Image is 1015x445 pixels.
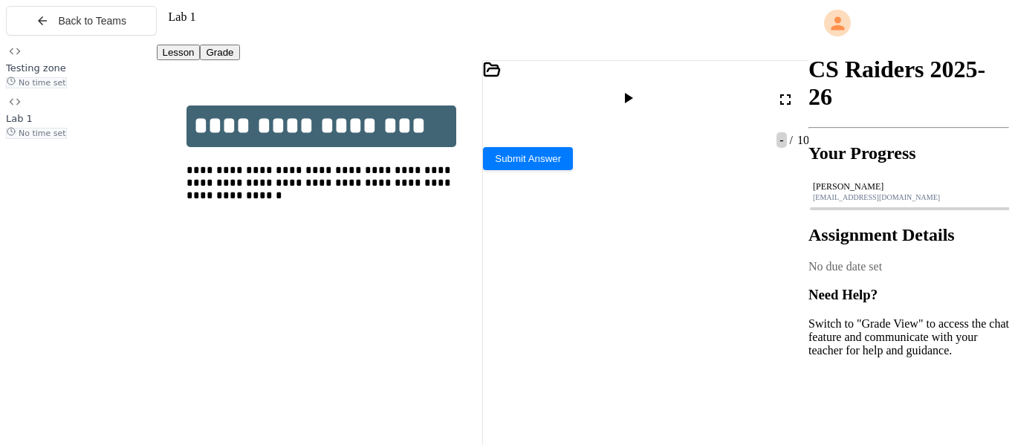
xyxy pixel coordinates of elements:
[58,15,126,27] span: Back to Teams
[808,317,1009,357] p: Switch to "Grade View" to access the chat feature and communicate with your teacher for help and ...
[808,143,1009,163] h2: Your Progress
[483,147,573,170] button: Submit Answer
[794,134,809,146] span: 10
[495,153,561,164] span: Submit Answer
[808,225,1009,245] h2: Assignment Details
[200,45,239,60] button: Grade
[157,45,201,60] button: Lesson
[808,56,1009,111] h1: CS Raiders 2025-26
[6,113,33,124] span: Lab 1
[6,77,67,88] span: No time set
[813,181,1005,192] div: [PERSON_NAME]
[169,10,196,23] span: Lab 1
[6,62,66,74] span: Testing zone
[790,134,793,146] span: /
[813,193,1005,201] div: [EMAIL_ADDRESS][DOMAIN_NAME]
[6,6,157,36] button: Back to Teams
[6,128,67,139] span: No time set
[808,260,1009,273] div: No due date set
[808,6,1009,40] div: My Account
[776,132,786,148] span: -
[808,287,1009,303] h3: Need Help?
